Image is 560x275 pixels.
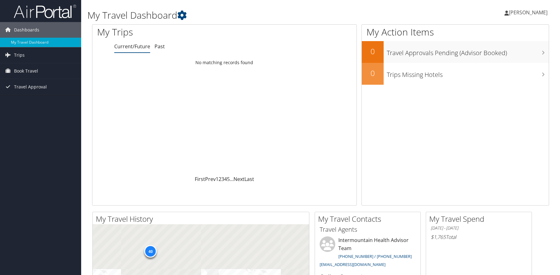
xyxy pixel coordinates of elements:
[431,234,527,240] h6: Total
[227,176,230,183] a: 5
[387,67,549,79] h3: Trips Missing Hotels
[320,262,386,267] a: [EMAIL_ADDRESS][DOMAIN_NAME]
[362,46,384,57] h2: 0
[92,57,356,68] td: No matching records found
[219,176,221,183] a: 2
[362,68,384,78] h2: 0
[144,245,157,258] div: 40
[14,4,76,19] img: airportal-logo.png
[230,176,233,183] span: …
[14,22,39,38] span: Dashboards
[431,234,446,240] span: $1,765
[96,214,309,224] h2: My Travel History
[509,9,548,16] span: [PERSON_NAME]
[362,63,549,85] a: 0Trips Missing Hotels
[14,63,38,79] span: Book Travel
[504,3,554,22] a: [PERSON_NAME]
[87,9,398,22] h1: My Travel Dashboard
[221,176,224,183] a: 3
[205,176,216,183] a: Prev
[362,41,549,63] a: 0Travel Approvals Pending (Advisor Booked)
[317,236,419,270] li: Intermountain Health Advisor Team
[155,43,165,50] a: Past
[320,225,416,234] h3: Travel Agents
[114,43,150,50] a: Current/Future
[233,176,244,183] a: Next
[224,176,227,183] a: 4
[195,176,205,183] a: First
[431,225,527,231] h6: [DATE] - [DATE]
[318,214,420,224] h2: My Travel Contacts
[338,254,412,259] a: [PHONE_NUMBER] / [PHONE_NUMBER]
[216,176,219,183] a: 1
[429,214,532,224] h2: My Travel Spend
[14,47,25,63] span: Trips
[97,26,242,39] h1: My Trips
[14,79,47,95] span: Travel Approval
[244,176,254,183] a: Last
[362,26,549,39] h1: My Action Items
[387,45,549,57] h3: Travel Approvals Pending (Advisor Booked)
